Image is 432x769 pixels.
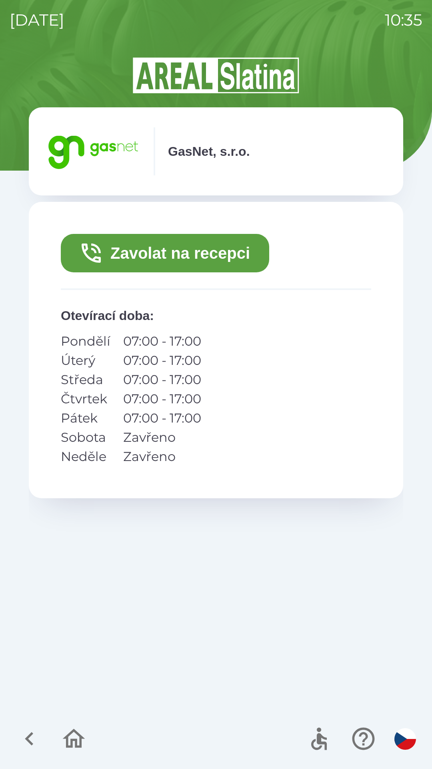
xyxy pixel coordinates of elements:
[168,142,250,161] p: GasNet, s.r.o.
[10,8,64,32] p: [DATE]
[61,447,110,466] p: Neděle
[123,351,201,370] p: 07:00 - 17:00
[123,428,201,447] p: Zavřeno
[61,428,110,447] p: Sobota
[61,389,110,409] p: Čtvrtek
[29,56,403,95] img: Logo
[123,370,201,389] p: 07:00 - 17:00
[61,351,110,370] p: Úterý
[385,8,422,32] p: 10:35
[45,127,141,175] img: 95bd5263-4d84-4234-8c68-46e365c669f1.png
[394,728,416,750] img: cs flag
[61,234,269,272] button: Zavolat na recepci
[61,332,110,351] p: Pondělí
[123,389,201,409] p: 07:00 - 17:00
[61,409,110,428] p: Pátek
[123,332,201,351] p: 07:00 - 17:00
[123,409,201,428] p: 07:00 - 17:00
[123,447,201,466] p: Zavřeno
[61,370,110,389] p: Středa
[61,306,371,325] p: Otevírací doba :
